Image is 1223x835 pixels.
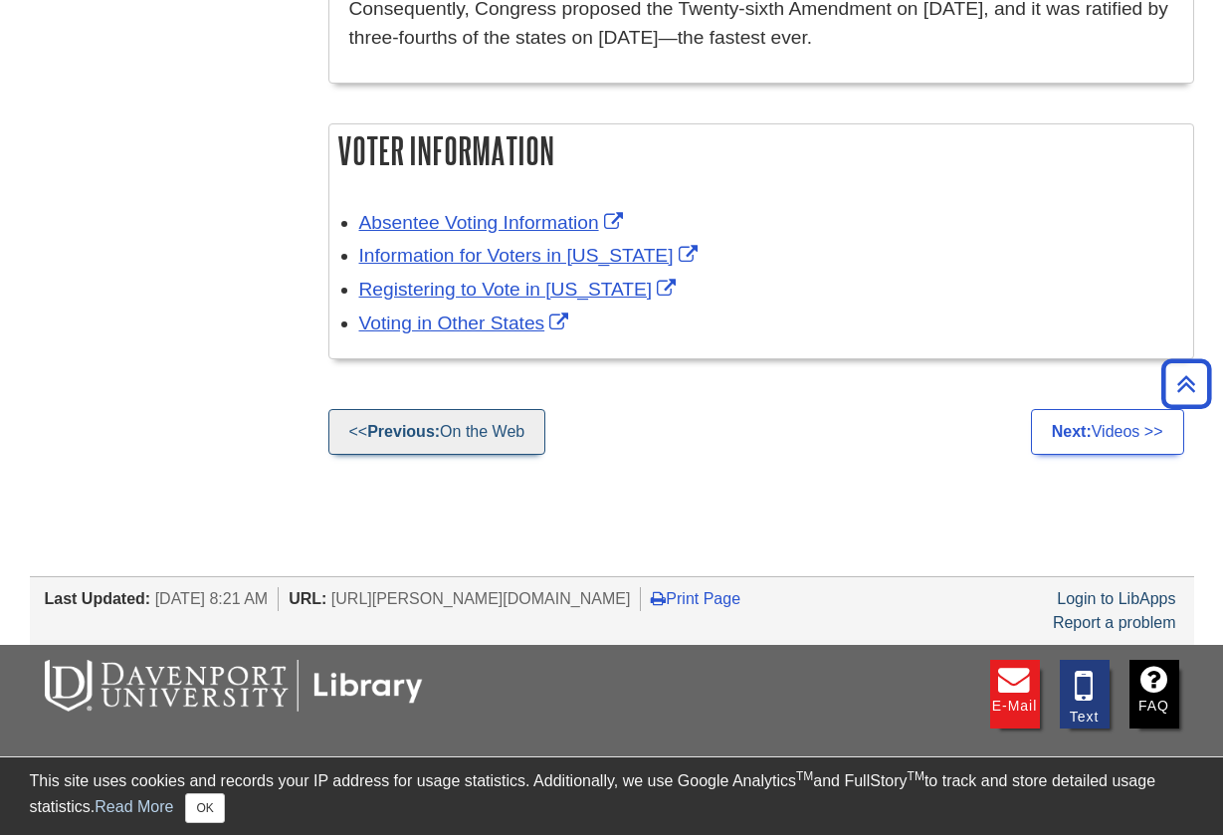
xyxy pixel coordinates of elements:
div: This site uses cookies and records your IP address for usage statistics. Additionally, we use Goo... [30,769,1194,823]
a: Link opens in new window [359,245,703,266]
span: [URL][PERSON_NAME][DOMAIN_NAME] [331,590,631,607]
sup: TM [908,769,924,783]
a: <<Previous:On the Web [328,409,546,455]
h2: Voter Information [329,124,1193,177]
img: DU Libraries [45,660,423,712]
span: Last Updated: [45,590,151,607]
a: FAQ [1129,660,1179,729]
a: Report a problem [1053,614,1176,631]
strong: Previous: [367,423,440,440]
span: URL: [289,590,326,607]
a: Text [1060,660,1110,729]
span: [DATE] 8:21 AM [155,590,269,607]
sup: TM [796,769,813,783]
button: Close [185,793,224,823]
i: Print Page [651,590,666,606]
a: Link opens in new window [359,313,574,333]
a: Print Page [651,590,740,607]
a: E-mail [990,660,1040,729]
a: Back to Top [1154,370,1218,397]
a: Next:Videos >> [1031,409,1184,455]
strong: Next: [1052,423,1092,440]
a: Read More [95,798,173,815]
a: Link opens in new window [359,279,682,300]
a: Login to LibApps [1057,590,1175,607]
a: Link opens in new window [359,212,628,233]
